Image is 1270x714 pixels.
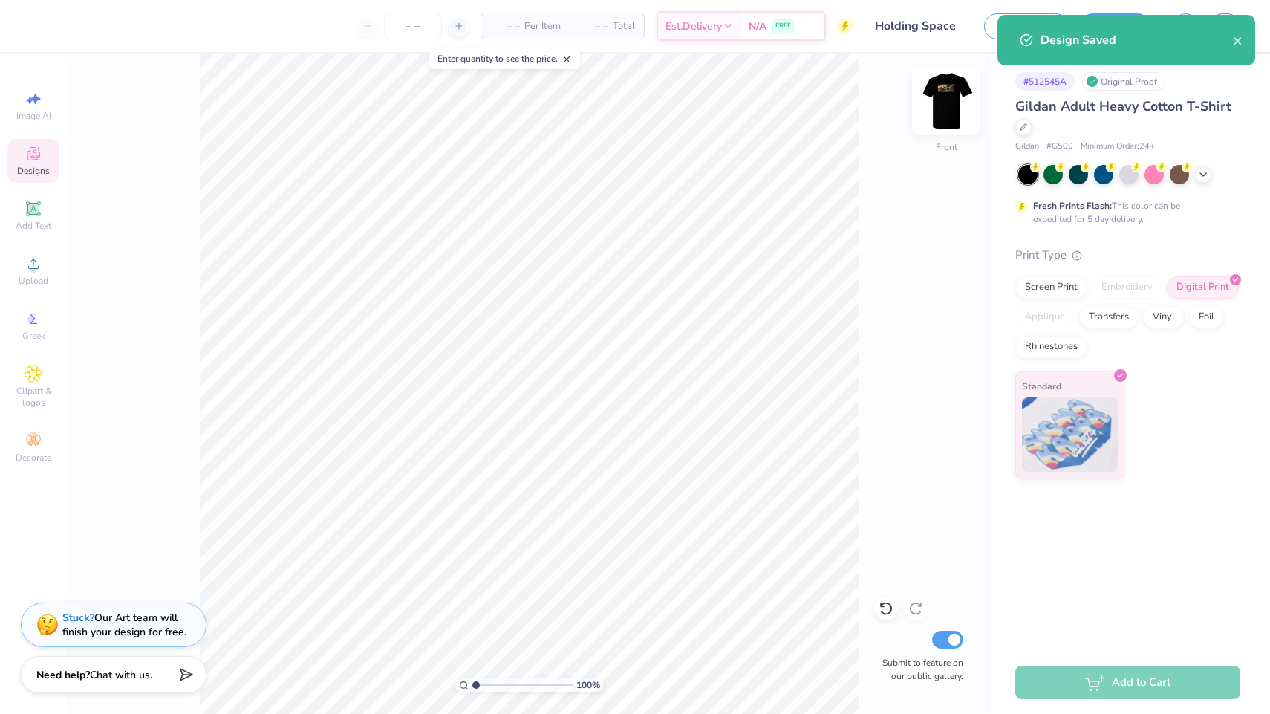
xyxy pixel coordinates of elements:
span: Est. Delivery [665,19,722,34]
span: Add Text [16,220,51,232]
strong: Stuck? [62,611,94,625]
input: Untitled Design [864,11,973,41]
img: Front [916,71,976,131]
span: Image AI [16,110,51,122]
span: Clipart & logos [7,385,59,409]
span: # G500 [1046,140,1073,153]
span: Upload [19,275,48,287]
input: – – [384,13,442,39]
strong: Fresh Prints Flash: [1033,200,1112,212]
div: Front [936,140,957,154]
span: N/A [749,19,766,34]
div: Embroidery [1092,276,1162,299]
div: Enter quantity to see the price. [429,48,580,69]
button: close [1233,31,1243,49]
div: Applique [1015,306,1075,328]
span: Designs [17,165,50,177]
span: 100 % [576,678,600,692]
label: Submit to feature on our public gallery. [874,656,963,683]
div: Our Art team will finish your design for free. [62,611,186,639]
span: FREE [775,21,791,31]
div: # 512545A [1015,72,1075,91]
span: Gildan Adult Heavy Cotton T-Shirt [1015,97,1231,115]
span: Decorate [16,452,51,464]
span: Gildan [1015,140,1039,153]
strong: Need help? [36,668,90,682]
button: Save as [984,13,1069,39]
span: – – [490,19,520,34]
div: Print Type [1015,247,1240,264]
span: – – [579,19,608,34]
div: Original Proof [1082,72,1165,91]
div: Foil [1189,306,1224,328]
div: Digital Print [1167,276,1239,299]
img: Standard [1022,397,1118,472]
div: Transfers [1079,306,1139,328]
span: Per Item [524,19,561,34]
span: Greek [22,330,45,342]
div: Design Saved [1041,31,1233,49]
div: Screen Print [1015,276,1087,299]
span: Standard [1022,378,1061,394]
div: This color can be expedited for 5 day delivery. [1033,199,1216,226]
div: Vinyl [1143,306,1185,328]
span: Chat with us. [90,668,152,682]
div: Rhinestones [1015,336,1087,358]
span: Total [613,19,635,34]
span: Minimum Order: 24 + [1081,140,1155,153]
